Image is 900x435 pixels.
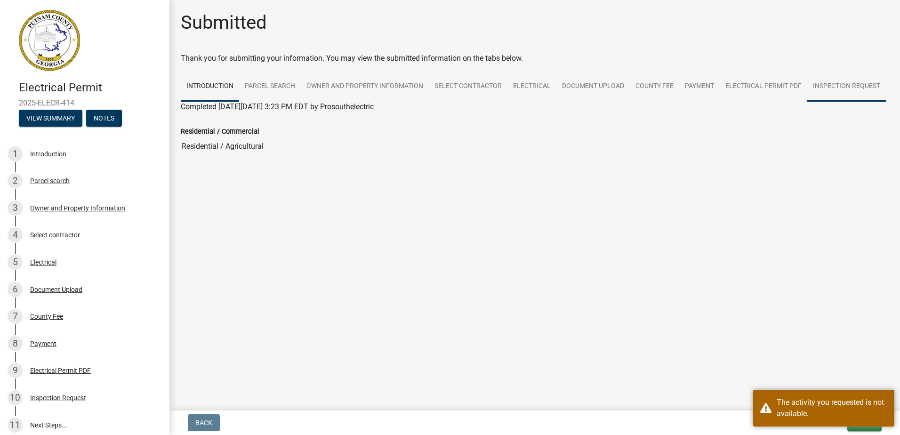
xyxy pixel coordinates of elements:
[19,10,80,71] img: Putnam County, Georgia
[301,72,429,102] a: Owner and Property Information
[507,72,556,102] a: Electrical
[30,313,63,320] div: County Fee
[19,81,162,95] h4: Electrical Permit
[181,102,374,111] span: Completed [DATE][DATE] 3:23 PM EDT by Prosouthelectric
[8,201,23,216] div: 3
[86,115,122,122] wm-modal-confirm: Notes
[19,110,82,127] button: View Summary
[8,390,23,405] div: 10
[181,72,239,102] a: Introduction
[777,397,887,419] div: The activity you requested is not available.
[30,367,91,374] div: Electrical Permit PDF
[720,72,807,102] a: Electrical Permit PDF
[8,255,23,270] div: 5
[30,151,66,157] div: Introduction
[30,232,80,238] div: Select contractor
[30,340,56,347] div: Payment
[30,286,82,293] div: Document Upload
[429,72,507,102] a: Select contractor
[30,259,56,266] div: Electrical
[679,72,720,102] a: Payment
[30,205,125,211] div: Owner and Property Information
[181,11,267,34] h1: Submitted
[188,414,220,431] button: Back
[19,115,82,122] wm-modal-confirm: Summary
[8,146,23,161] div: 1
[807,72,886,102] a: Inspection Request
[19,98,151,107] span: 2025-ELECR-414
[8,309,23,324] div: 7
[30,177,70,184] div: Parcel search
[8,418,23,433] div: 11
[8,363,23,378] div: 9
[181,129,259,135] label: Residential / Commercial
[239,72,301,102] a: Parcel search
[8,336,23,351] div: 8
[195,419,212,427] span: Back
[8,173,23,188] div: 2
[8,227,23,242] div: 4
[181,53,889,64] div: Thank you for submitting your information. You may view the submitted information on the tabs below.
[556,72,630,102] a: Document Upload
[86,110,122,127] button: Notes
[30,395,86,401] div: Inspection Request
[630,72,679,102] a: County Fee
[8,282,23,297] div: 6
